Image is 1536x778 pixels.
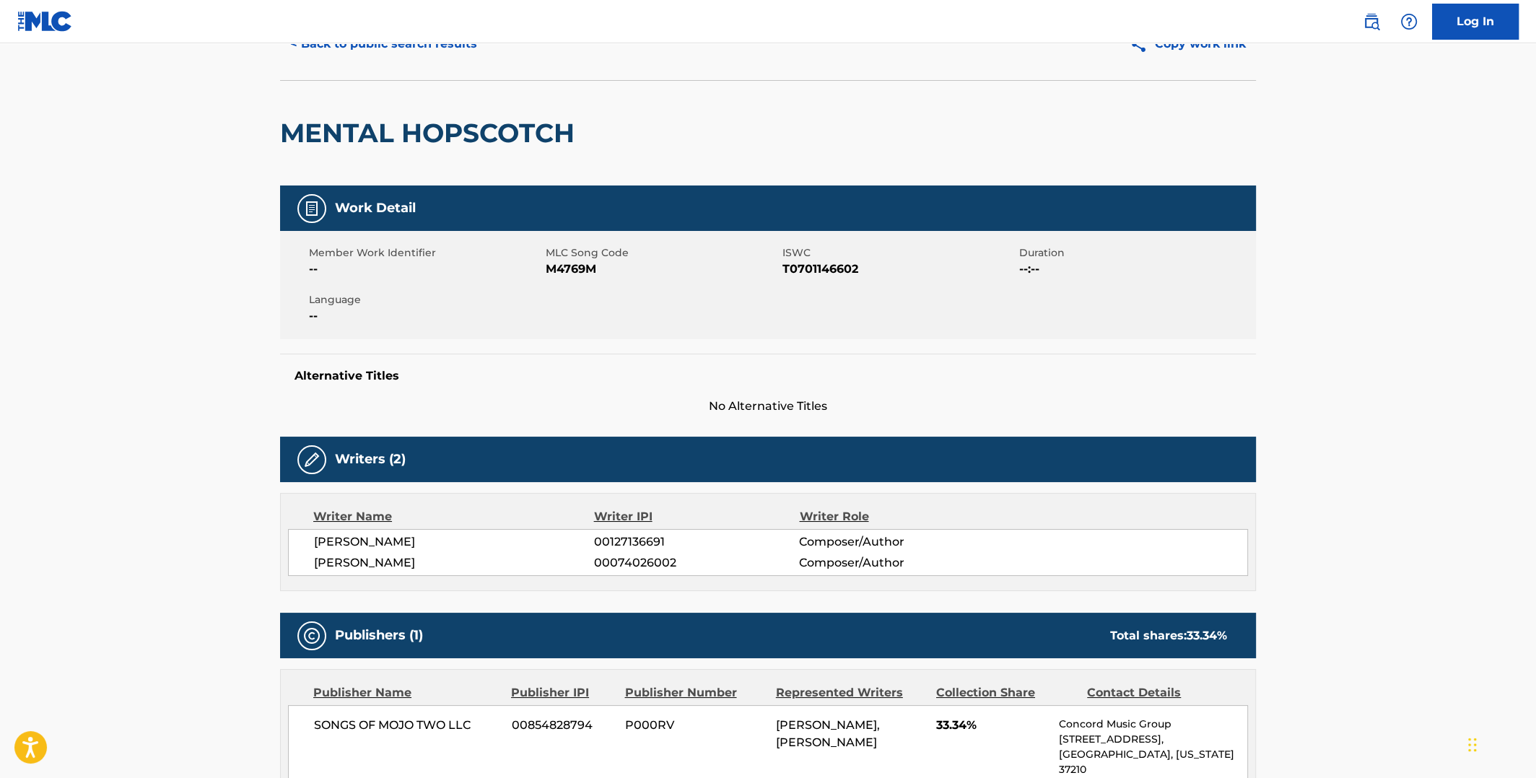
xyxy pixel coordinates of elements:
span: 33.34% [936,717,1048,734]
span: [PERSON_NAME], [PERSON_NAME] [776,718,880,749]
span: 00074026002 [594,554,799,572]
h5: Publishers (1) [335,627,423,644]
span: Composer/Author [799,533,986,551]
span: [PERSON_NAME] [314,554,594,572]
span: P000RV [625,717,765,734]
div: Collection Share [936,684,1076,701]
img: Work Detail [303,200,320,217]
span: Member Work Identifier [309,245,542,261]
h2: MENTAL HOPSCOTCH [280,117,582,149]
img: Writers [303,451,320,468]
span: -- [309,261,542,278]
button: Copy work link [1120,26,1256,62]
div: Writer IPI [594,508,800,525]
span: 33.34 % [1187,629,1227,642]
div: Total shares: [1110,627,1227,644]
span: MLC Song Code [546,245,779,261]
img: search [1363,13,1380,30]
img: MLC Logo [17,11,73,32]
div: Drag [1468,723,1477,766]
img: Copy work link [1130,35,1155,53]
img: Publishers [303,627,320,644]
span: [PERSON_NAME] [314,533,594,551]
span: Duration [1019,245,1252,261]
span: 00854828794 [512,717,614,734]
span: 00127136691 [594,533,799,551]
a: Public Search [1357,7,1386,36]
span: M4769M [546,261,779,278]
div: Writer Name [313,508,594,525]
div: Publisher Number [624,684,764,701]
span: Language [309,292,542,307]
span: Composer/Author [799,554,986,572]
span: SONGS OF MOJO TWO LLC [314,717,501,734]
p: [GEOGRAPHIC_DATA], [US_STATE] 37210 [1059,747,1247,777]
span: No Alternative Titles [280,398,1256,415]
span: -- [309,307,542,325]
span: ISWC [782,245,1016,261]
img: help [1400,13,1418,30]
h5: Writers (2) [335,451,406,468]
iframe: Chat Widget [1464,709,1536,778]
div: Publisher Name [313,684,500,701]
p: [STREET_ADDRESS], [1059,732,1247,747]
div: Help [1395,7,1423,36]
div: Publisher IPI [511,684,614,701]
div: Represented Writers [776,684,925,701]
div: Writer Role [799,508,986,525]
p: Concord Music Group [1059,717,1247,732]
h5: Alternative Titles [294,369,1242,383]
span: T0701146602 [782,261,1016,278]
span: --:-- [1019,261,1252,278]
h5: Work Detail [335,200,416,217]
div: Contact Details [1087,684,1227,701]
a: Log In [1432,4,1519,40]
button: < Back to public search results [280,26,487,62]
